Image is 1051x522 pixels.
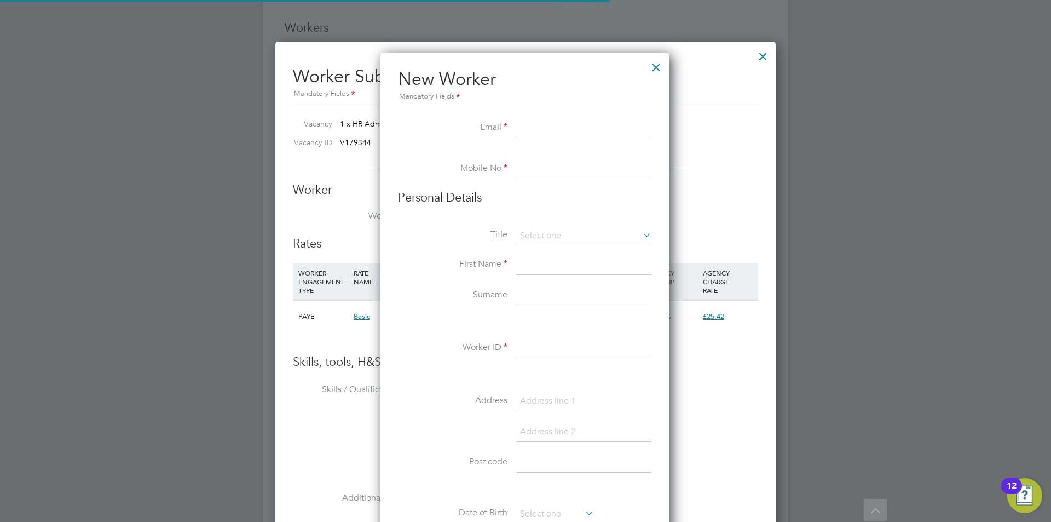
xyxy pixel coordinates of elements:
[354,312,370,321] span: Basic
[293,438,402,450] label: Tools
[293,182,758,198] h3: Worker
[516,422,651,442] input: Address line 2
[398,259,507,270] label: First Name
[398,122,507,133] label: Email
[296,301,351,332] div: PAYE
[340,119,436,129] span: 1 x HR Administrator (Inner)
[703,312,724,321] span: £25.42
[398,190,651,206] h3: Personal Details
[288,119,332,129] label: Vacancy
[398,395,507,406] label: Address
[293,492,402,504] label: Additional H&S
[516,228,651,244] input: Select one
[398,289,507,301] label: Surname
[293,210,402,222] label: Worker
[1007,486,1017,500] div: 12
[516,392,651,411] input: Address line 1
[398,507,507,519] label: Date of Birth
[340,137,371,147] span: V179344
[288,137,332,147] label: Vacancy ID
[398,91,651,103] div: Mandatory Fields
[293,236,758,252] h3: Rates
[293,88,758,100] div: Mandatory Fields
[700,263,755,300] div: AGENCY CHARGE RATE
[398,68,651,103] h2: New Worker
[293,57,758,100] h2: Worker Submission
[351,263,424,291] div: RATE NAME
[293,384,402,395] label: Skills / Qualifications
[398,229,507,240] label: Title
[296,263,351,300] div: WORKER ENGAGEMENT TYPE
[398,342,507,353] label: Worker ID
[293,354,758,370] h3: Skills, tools, H&S
[398,163,507,174] label: Mobile No
[645,263,700,291] div: AGENCY MARKUP
[1007,478,1042,513] button: Open Resource Center, 12 new notifications
[398,456,507,468] label: Post code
